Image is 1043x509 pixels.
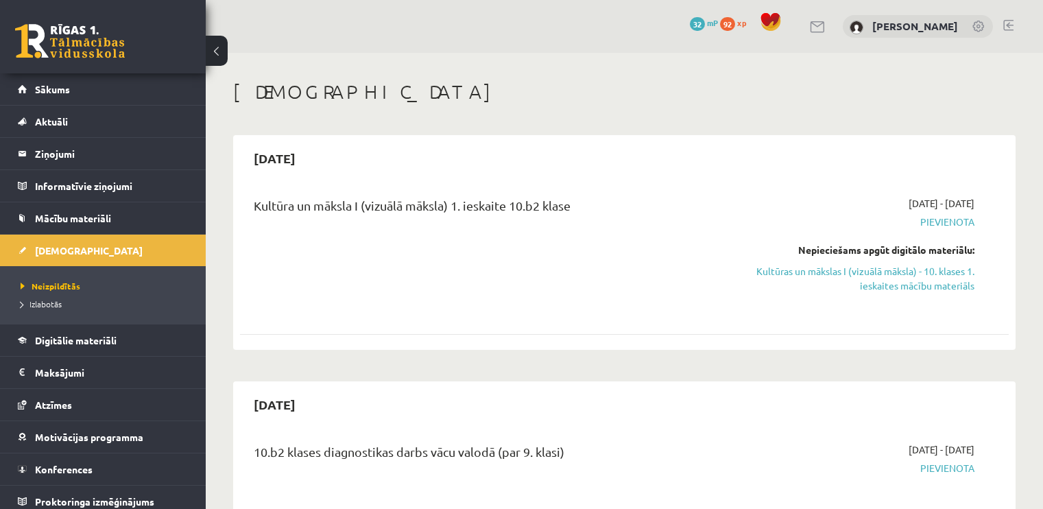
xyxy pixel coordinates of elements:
a: Ziņojumi [18,138,189,169]
h1: [DEMOGRAPHIC_DATA] [233,80,1016,104]
span: Mācību materiāli [35,212,111,224]
a: Mācību materiāli [18,202,189,234]
span: Motivācijas programma [35,431,143,443]
a: [PERSON_NAME] [872,19,958,33]
span: 32 [690,17,705,31]
a: 92 xp [720,17,753,28]
span: Pievienota [748,461,974,475]
span: mP [707,17,718,28]
a: Rīgas 1. Tālmācības vidusskola [15,24,125,58]
a: Konferences [18,453,189,485]
div: 10.b2 klases diagnostikas darbs vācu valodā (par 9. klasi) [254,442,728,468]
span: Atzīmes [35,399,72,411]
a: Sākums [18,73,189,105]
span: 92 [720,17,735,31]
legend: Maksājumi [35,357,189,388]
a: Maksājumi [18,357,189,388]
a: Informatīvie ziņojumi [18,170,189,202]
span: Izlabotās [21,298,62,309]
div: Nepieciešams apgūt digitālo materiālu: [748,243,974,257]
span: [DATE] - [DATE] [909,442,974,457]
span: Konferences [35,463,93,475]
a: Digitālie materiāli [18,324,189,356]
h2: [DATE] [240,142,309,174]
a: 32 mP [690,17,718,28]
span: Aktuāli [35,115,68,128]
a: Kultūras un mākslas I (vizuālā māksla) - 10. klases 1. ieskaites mācību materiāls [748,264,974,293]
span: [DATE] - [DATE] [909,196,974,211]
a: Motivācijas programma [18,421,189,453]
a: [DEMOGRAPHIC_DATA] [18,235,189,266]
span: Digitālie materiāli [35,334,117,346]
span: Sākums [35,83,70,95]
h2: [DATE] [240,388,309,421]
img: Aleksandrija Līduma [850,21,863,34]
legend: Ziņojumi [35,138,189,169]
a: Atzīmes [18,389,189,421]
span: Pievienota [748,215,974,229]
a: Izlabotās [21,298,192,310]
legend: Informatīvie ziņojumi [35,170,189,202]
a: Neizpildītās [21,280,192,292]
span: Neizpildītās [21,281,80,292]
span: Proktoringa izmēģinājums [35,495,154,508]
span: xp [737,17,746,28]
a: Aktuāli [18,106,189,137]
div: Kultūra un māksla I (vizuālā māksla) 1. ieskaite 10.b2 klase [254,196,728,222]
span: [DEMOGRAPHIC_DATA] [35,244,143,257]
